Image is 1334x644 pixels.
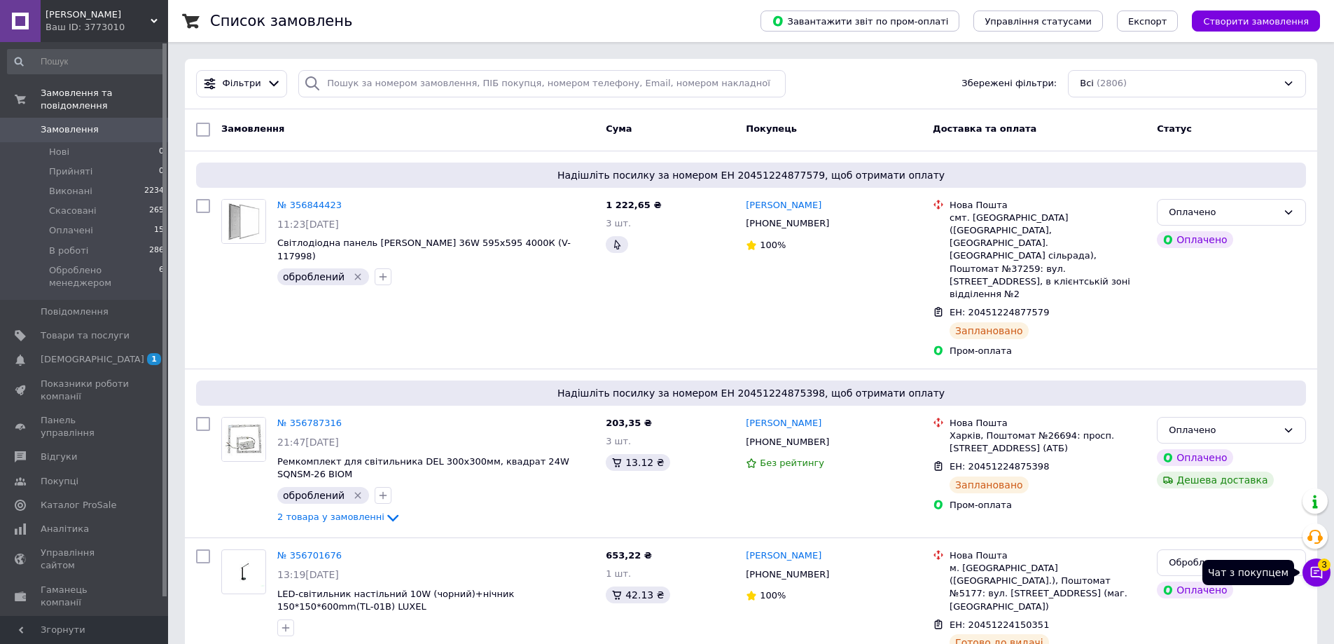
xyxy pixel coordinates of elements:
[950,345,1146,357] div: Пром-оплата
[49,146,69,158] span: Нові
[149,245,164,257] span: 286
[202,168,1300,182] span: Надішліть посилку за номером ЕН 20451224877579, щоб отримати оплату
[606,568,631,579] span: 1 шт.
[222,557,265,587] img: Фото товару
[277,512,384,522] span: 2 товара у замовленні
[985,16,1092,27] span: Управління статусами
[49,245,88,257] span: В роботі
[277,456,569,480] a: Ремкомплект для світильника DEL 300х300мм, квадрат 24W SQNSM-26 BIOM
[606,200,661,210] span: 1 222,65 ₴
[49,165,92,178] span: Прийняті
[159,165,164,178] span: 0
[606,418,652,428] span: 203,35 ₴
[1318,559,1330,571] span: 3
[1169,423,1277,438] div: Оплачено
[933,123,1036,134] span: Доставка та оплата
[277,238,571,261] a: Світлодіодна панель [PERSON_NAME] 36W 595х595 4000К (V-117998)
[298,70,786,97] input: Пошук за номером замовлення, ПІБ покупця, номером телефону, Email, номером накладної
[1157,449,1232,466] div: Оплачено
[760,11,959,32] button: Завантажити звіт по пром-оплаті
[950,322,1029,339] div: Заплановано
[41,584,130,609] span: Гаманець компанії
[950,477,1029,493] div: Заплановано
[950,212,1146,301] div: смт. [GEOGRAPHIC_DATA] ([GEOGRAPHIC_DATA], [GEOGRAPHIC_DATA]. [GEOGRAPHIC_DATA] сільрада), Поштом...
[743,214,832,233] div: [PHONE_NUMBER]
[746,199,821,212] a: [PERSON_NAME]
[606,587,669,603] div: 42.13 ₴
[149,205,164,217] span: 265
[41,523,89,535] span: Аналітика
[606,218,631,228] span: 3 шт.
[746,549,821,563] a: [PERSON_NAME]
[147,353,161,365] span: 1
[743,566,832,584] div: [PHONE_NUMBER]
[760,590,786,601] span: 100%
[46,21,168,34] div: Ваш ID: 3773010
[221,123,284,134] span: Замовлення
[159,146,164,158] span: 0
[1169,205,1277,220] div: Оплачено
[1128,16,1167,27] span: Експорт
[221,417,266,462] a: Фото товару
[950,549,1146,562] div: Нова Пошта
[760,458,824,468] span: Без рейтингу
[41,353,144,366] span: [DEMOGRAPHIC_DATA]
[606,550,652,561] span: 653,22 ₴
[1157,123,1192,134] span: Статус
[950,499,1146,512] div: Пром-оплата
[277,219,339,230] span: 11:23[DATE]
[41,378,130,403] span: Показники роботи компанії
[277,437,339,448] span: 21:47[DATE]
[159,264,164,289] span: 6
[1302,559,1330,587] button: Чат з покупцем3
[1178,15,1320,26] a: Створити замовлення
[606,123,632,134] span: Cума
[1157,582,1232,598] div: Оплачено
[41,547,130,572] span: Управління сайтом
[606,436,631,446] span: 3 шт.
[144,185,164,198] span: 2234
[1080,77,1094,90] span: Всі
[202,386,1300,400] span: Надішліть посилку за номером ЕН 20451224875398, щоб отримати оплату
[743,433,832,451] div: [PHONE_NUMBER]
[41,306,109,318] span: Повідомлення
[1169,556,1277,570] div: Оброблено менеджером
[772,15,948,27] span: Завантажити звіт по пром-оплаті
[41,499,116,512] span: Каталог ProSale
[352,490,363,501] svg: Видалити мітку
[950,430,1146,455] div: Харків, Поштомат №26694: просп. [STREET_ADDRESS] (АТБ)
[961,77,1057,90] span: Збережені фільтри:
[154,224,164,237] span: 15
[950,417,1146,430] div: Нова Пошта
[277,589,514,612] a: LED-світильник настільний 10W (чорний)+нічник 150*150*600mm(TL-01B) LUXEL
[950,461,1049,472] span: ЕН: 20451224875398
[1157,472,1273,488] div: Дешева доставка
[746,417,821,430] a: [PERSON_NAME]
[606,454,669,471] div: 13.12 ₴
[41,475,78,488] span: Покупці
[950,619,1049,630] span: ЕН: 20451224150351
[49,264,159,289] span: Оброблено менеджером
[1202,560,1294,585] div: Чат з покупцем
[1157,231,1232,248] div: Оплачено
[973,11,1103,32] button: Управління статусами
[283,490,345,501] span: оброблений
[221,549,266,594] a: Фото товару
[7,49,165,74] input: Пошук
[210,13,352,29] h1: Список замовлень
[760,240,786,250] span: 100%
[277,200,342,210] a: № 356844423
[1117,11,1179,32] button: Експорт
[352,271,363,282] svg: Видалити мітку
[222,200,265,243] img: Фото товару
[1097,78,1127,88] span: (2806)
[223,77,261,90] span: Фільтри
[222,418,265,461] img: Фото товару
[950,307,1049,317] span: ЕН: 20451224877579
[277,569,339,580] span: 13:19[DATE]
[950,562,1146,613] div: м. [GEOGRAPHIC_DATA] ([GEOGRAPHIC_DATA].), Поштомат №5177: вул. [STREET_ADDRESS] (маг. [GEOGRAPHI...
[277,550,342,561] a: № 356701676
